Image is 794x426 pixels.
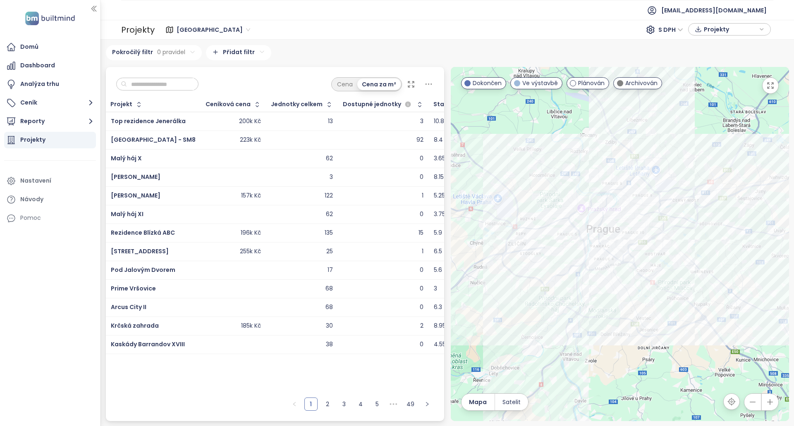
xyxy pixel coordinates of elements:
[20,42,38,52] div: Domů
[325,192,333,200] div: 122
[326,248,333,255] div: 25
[206,102,251,107] div: Ceníková cena
[4,210,96,226] div: Pomoc
[4,57,96,74] a: Dashboard
[420,118,423,125] div: 3
[502,397,521,407] span: Satelit
[434,267,442,274] div: 5.6
[241,192,261,200] div: 157k Kč
[111,173,160,181] a: [PERSON_NAME]
[4,191,96,208] a: Návody
[420,322,423,330] div: 2
[325,285,333,293] div: 68
[425,402,430,407] span: right
[704,23,757,36] span: Projekty
[111,284,156,293] a: Prime Vršovice
[434,192,445,200] div: 5.25
[271,102,323,107] div: Jednotky celkem
[240,248,261,255] div: 255k Kč
[371,398,383,410] a: 5
[111,228,175,237] span: Rezidence Blízká ABC
[4,113,96,130] button: Reporty
[419,229,423,237] div: 15
[693,23,766,36] div: button
[241,322,261,330] div: 185k Kč
[420,174,423,181] div: 0
[177,24,250,36] span: Praha
[338,398,350,410] a: 3
[434,136,443,144] div: 8.4
[106,45,202,60] div: Pokročilý filtr
[20,60,55,71] div: Dashboard
[111,210,143,218] a: Malý háj XI
[421,397,434,411] button: right
[357,79,401,90] div: Cena za m²
[321,398,334,410] a: 2
[434,229,442,237] div: 5.9
[434,155,445,162] div: 3.65
[578,79,605,88] span: Plánován
[343,102,401,107] span: Dostupné jednotky
[111,136,196,144] span: [GEOGRAPHIC_DATA] - SM8
[462,394,495,410] button: Mapa
[433,102,466,107] div: Standardy
[241,229,261,237] div: 196k Kč
[239,118,261,125] div: 200k Kč
[111,191,160,200] a: [PERSON_NAME]
[434,304,442,311] div: 6.3
[434,211,445,218] div: 3.75
[325,304,333,311] div: 68
[434,322,446,330] div: 8.95
[4,132,96,148] a: Projekty
[110,102,132,107] div: Projekt
[111,340,185,348] a: Kaskády Barrandov XVIII
[337,397,351,411] li: 3
[240,136,261,144] div: 223k Kč
[20,194,43,205] div: Návody
[157,48,185,57] span: 0 pravidel
[326,211,333,218] div: 62
[354,397,367,411] li: 4
[522,79,558,88] span: Ve výstavbě
[111,247,169,255] span: [STREET_ADDRESS]
[20,176,51,186] div: Nastavení
[420,155,423,162] div: 0
[111,154,142,162] a: Malý háj X
[469,397,487,407] span: Mapa
[292,402,297,407] span: left
[111,303,146,311] a: Arcus City II
[111,117,186,125] a: Top rezidence Jenerálka
[434,174,444,181] div: 8.15
[387,397,400,411] span: •••
[111,321,159,330] a: Krčská zahrada
[421,397,434,411] li: Následující strana
[111,266,175,274] a: Pod Jalovým Dvorem
[404,397,417,411] li: 49
[20,213,41,223] div: Pomoc
[325,229,333,237] div: 135
[206,45,271,60] div: Přidat filtr
[4,95,96,111] button: Ceník
[288,397,301,411] button: left
[434,285,437,293] div: 3
[288,397,301,411] li: Předchozí strana
[422,248,423,255] div: 1
[326,322,333,330] div: 30
[387,397,400,411] li: Následujících 5 stran
[625,79,658,88] span: Archivován
[420,341,423,348] div: 0
[343,100,413,109] div: Dostupné jednotky
[371,397,384,411] li: 5
[434,341,446,348] div: 4.55
[420,267,423,274] div: 0
[20,79,59,89] div: Analýza trhu
[332,79,357,90] div: Cena
[473,79,502,88] span: Dokončen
